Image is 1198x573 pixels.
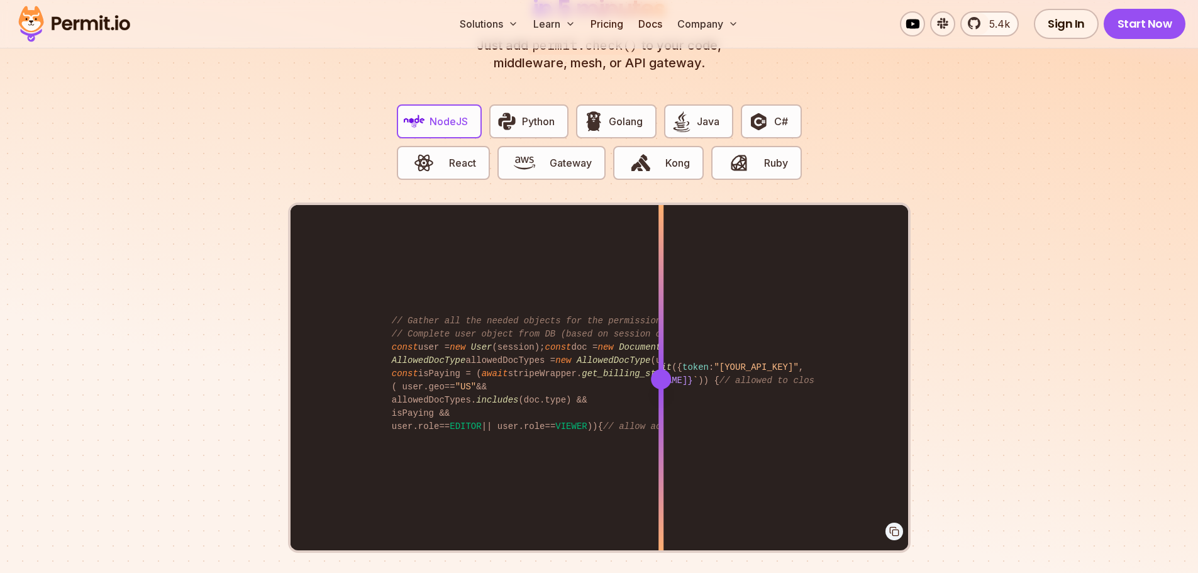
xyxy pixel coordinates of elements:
span: new [598,342,614,352]
span: "US" [455,382,477,392]
span: geo [429,382,445,392]
span: React [449,155,476,170]
a: 5.4k [960,11,1019,36]
span: // Gather all the needed objects for the permission check [392,316,693,326]
span: new [555,355,571,365]
span: const [392,369,418,379]
span: new [450,342,465,352]
a: Pricing [585,11,628,36]
span: C# [774,114,788,129]
span: role [524,421,545,431]
span: // Complete user object from DB (based on session object, only 3 DB queries...) [392,329,809,339]
span: type [545,395,566,405]
button: Learn [528,11,580,36]
span: "[YOUR_API_KEY]" [714,362,798,372]
img: Ruby [728,152,750,174]
span: const [545,342,571,352]
span: Ruby [764,155,788,170]
code: user = (session); doc = ( , , session. ); allowedDocTypes = (user. ); isPaying = ( stripeWrapper.... [383,304,815,443]
img: Python [496,111,518,132]
img: Gateway [514,152,535,174]
span: Document [619,342,661,352]
button: Solutions [455,11,523,36]
span: await [482,369,508,379]
p: Just add to your code, middleware, mesh, or API gateway. [463,36,735,72]
span: AllowedDocType [392,355,466,365]
span: 5.4k [982,16,1010,31]
span: VIEWER [555,421,587,431]
img: NodeJS [404,111,425,132]
span: token [682,362,709,372]
span: Gateway [550,155,592,170]
span: Golang [609,114,643,129]
span: Java [697,114,719,129]
img: Golang [583,111,604,132]
a: Start Now [1104,9,1186,39]
span: User [471,342,492,352]
img: Permit logo [13,3,136,45]
span: EDITOR [450,421,481,431]
span: Python [522,114,555,129]
img: Kong [630,152,652,174]
span: includes [476,395,518,405]
span: get_billing_status [582,369,677,379]
img: Java [671,111,692,132]
span: // allow access [603,421,682,431]
span: AllowedDocType [577,355,651,365]
span: const [392,342,418,352]
img: C# [748,111,769,132]
span: NodeJS [430,114,468,129]
span: Kong [665,155,690,170]
button: Company [672,11,743,36]
span: role [418,421,440,431]
a: Docs [633,11,667,36]
span: // allowed to close issue [719,376,851,386]
img: React [413,152,435,174]
a: Sign In [1034,9,1099,39]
